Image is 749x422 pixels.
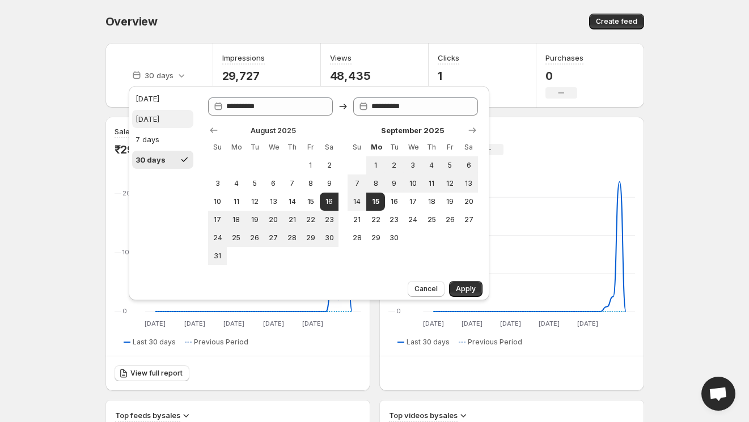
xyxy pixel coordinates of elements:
span: 24 [213,233,222,242]
button: Monday September 22 2025 [366,211,385,229]
span: Sa [324,143,334,152]
span: Su [352,143,362,152]
text: [DATE] [422,319,443,327]
span: 18 [427,197,437,206]
th: Saturday [320,138,338,156]
button: Tuesday August 12 2025 [246,193,264,211]
button: Tuesday August 5 2025 [246,174,264,193]
button: Sunday August 31 2025 [208,247,227,265]
button: Monday August 4 2025 [227,174,246,193]
span: 20 [269,215,278,224]
th: Friday [441,138,460,156]
span: 25 [231,233,241,242]
button: Sunday September 7 2025 [348,174,366,193]
span: 23 [390,215,399,224]
button: Friday September 12 2025 [441,174,460,193]
span: 28 [287,233,297,242]
th: Monday [366,138,385,156]
span: 14 [287,197,297,206]
text: 10000 [122,248,143,256]
span: Sa [464,143,473,152]
th: Thursday [422,138,441,156]
th: Tuesday [385,138,404,156]
button: Show previous month, July 2025 [206,122,222,138]
button: Monday August 11 2025 [227,193,246,211]
p: 1 [438,69,469,83]
button: Friday September 19 2025 [441,193,460,211]
button: Tuesday September 16 2025 [385,193,404,211]
button: Sunday August 10 2025 [208,193,227,211]
span: We [269,143,278,152]
span: 16 [324,197,334,206]
button: Thursday September 11 2025 [422,174,441,193]
span: Th [287,143,297,152]
span: 17 [408,197,418,206]
text: 0 [122,307,127,315]
th: Wednesday [404,138,422,156]
span: 15 [371,197,380,206]
p: 29,727 [222,69,265,83]
button: Tuesday August 26 2025 [246,229,264,247]
button: Wednesday August 27 2025 [264,229,283,247]
span: 17 [213,215,222,224]
text: [DATE] [145,319,166,327]
button: Wednesday September 17 2025 [404,193,422,211]
button: Saturday August 23 2025 [320,211,338,229]
span: 19 [446,197,455,206]
button: Monday August 18 2025 [227,211,246,229]
span: 11 [427,179,437,188]
button: Tuesday September 2 2025 [385,156,404,174]
div: [DATE] [136,93,159,104]
span: Last 30 days [133,338,176,347]
button: 30 days [132,151,193,169]
th: Friday [302,138,320,156]
button: Cancel [408,281,445,297]
button: Thursday September 25 2025 [422,211,441,229]
th: Sunday [348,138,366,156]
button: Sunday August 3 2025 [208,174,227,193]
button: Start of range Saturday August 16 2025 [320,193,338,211]
th: Thursday [283,138,302,156]
span: Su [213,143,222,152]
text: [DATE] [263,319,283,327]
button: Thursday August 21 2025 [283,211,302,229]
p: 30 days [145,70,174,81]
span: 6 [464,161,473,170]
text: 20000 [122,189,145,197]
span: 4 [427,161,437,170]
button: Tuesday September 23 2025 [385,211,404,229]
button: Friday August 1 2025 [302,156,320,174]
p: 48,435 [330,69,371,83]
button: Show next month, October 2025 [464,122,480,138]
button: Sunday September 14 2025 [348,193,366,211]
text: [DATE] [538,319,559,327]
button: Sunday August 17 2025 [208,211,227,229]
div: Open chat [701,377,735,411]
button: Sunday September 21 2025 [348,211,366,229]
h3: Views [330,52,352,63]
button: Wednesday August 13 2025 [264,193,283,211]
h3: Sales [115,126,134,137]
span: Fr [306,143,316,152]
button: Friday August 8 2025 [302,174,320,193]
button: [DATE] [132,110,193,128]
span: 16 [390,197,399,206]
span: 27 [464,215,473,224]
span: 12 [250,197,260,206]
span: 1 [306,161,316,170]
button: Wednesday September 10 2025 [404,174,422,193]
button: Sunday August 24 2025 [208,229,227,247]
span: View full report [130,369,183,378]
span: 3 [213,179,222,188]
span: 11 [231,197,241,206]
div: [DATE] [136,113,159,125]
button: Saturday September 27 2025 [459,211,478,229]
span: Mo [231,143,241,152]
button: Thursday August 28 2025 [283,229,302,247]
span: Apply [456,284,476,293]
button: Wednesday September 24 2025 [404,211,422,229]
span: 19 [250,215,260,224]
span: 28 [352,233,362,242]
button: Friday August 22 2025 [302,211,320,229]
button: Wednesday August 20 2025 [264,211,283,229]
